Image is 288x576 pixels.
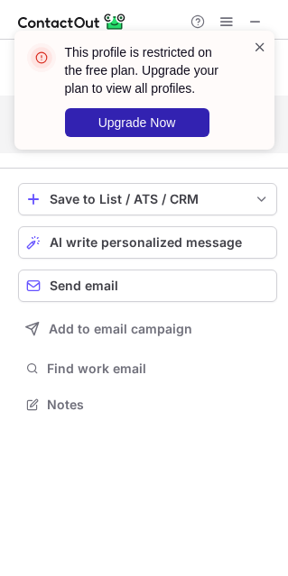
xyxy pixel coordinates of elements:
[98,115,176,130] span: Upgrade Now
[65,43,231,97] header: This profile is restricted on the free plan. Upgrade your plan to view all profiles.
[27,43,56,72] img: error
[18,392,277,417] button: Notes
[49,322,192,336] span: Add to email campaign
[18,11,126,32] img: ContactOut v5.3.10
[47,397,270,413] span: Notes
[18,183,277,215] button: save-profile-one-click
[50,192,246,206] div: Save to List / ATS / CRM
[47,361,270,377] span: Find work email
[50,279,118,293] span: Send email
[18,313,277,345] button: Add to email campaign
[18,226,277,259] button: AI write personalized message
[18,270,277,302] button: Send email
[50,235,242,250] span: AI write personalized message
[18,356,277,381] button: Find work email
[65,108,209,137] button: Upgrade Now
